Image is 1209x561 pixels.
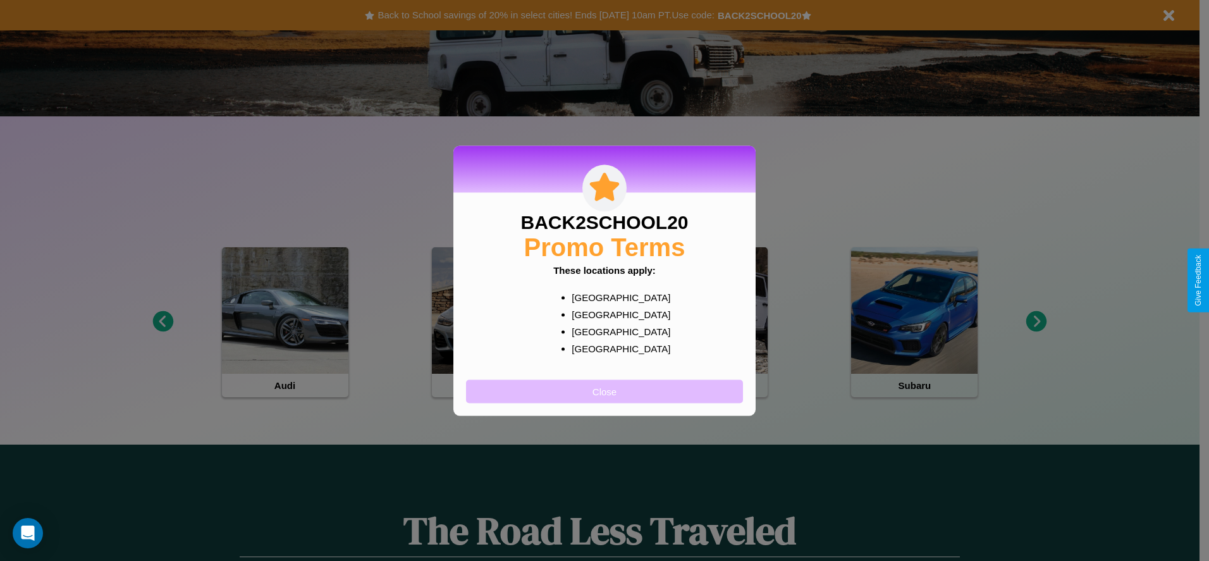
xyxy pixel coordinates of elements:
[572,305,662,323] p: [GEOGRAPHIC_DATA]
[572,340,662,357] p: [GEOGRAPHIC_DATA]
[572,323,662,340] p: [GEOGRAPHIC_DATA]
[13,518,43,548] div: Open Intercom Messenger
[1194,255,1203,306] div: Give Feedback
[572,288,662,305] p: [GEOGRAPHIC_DATA]
[524,233,685,261] h2: Promo Terms
[466,379,743,403] button: Close
[553,264,656,275] b: These locations apply:
[520,211,688,233] h3: BACK2SCHOOL20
